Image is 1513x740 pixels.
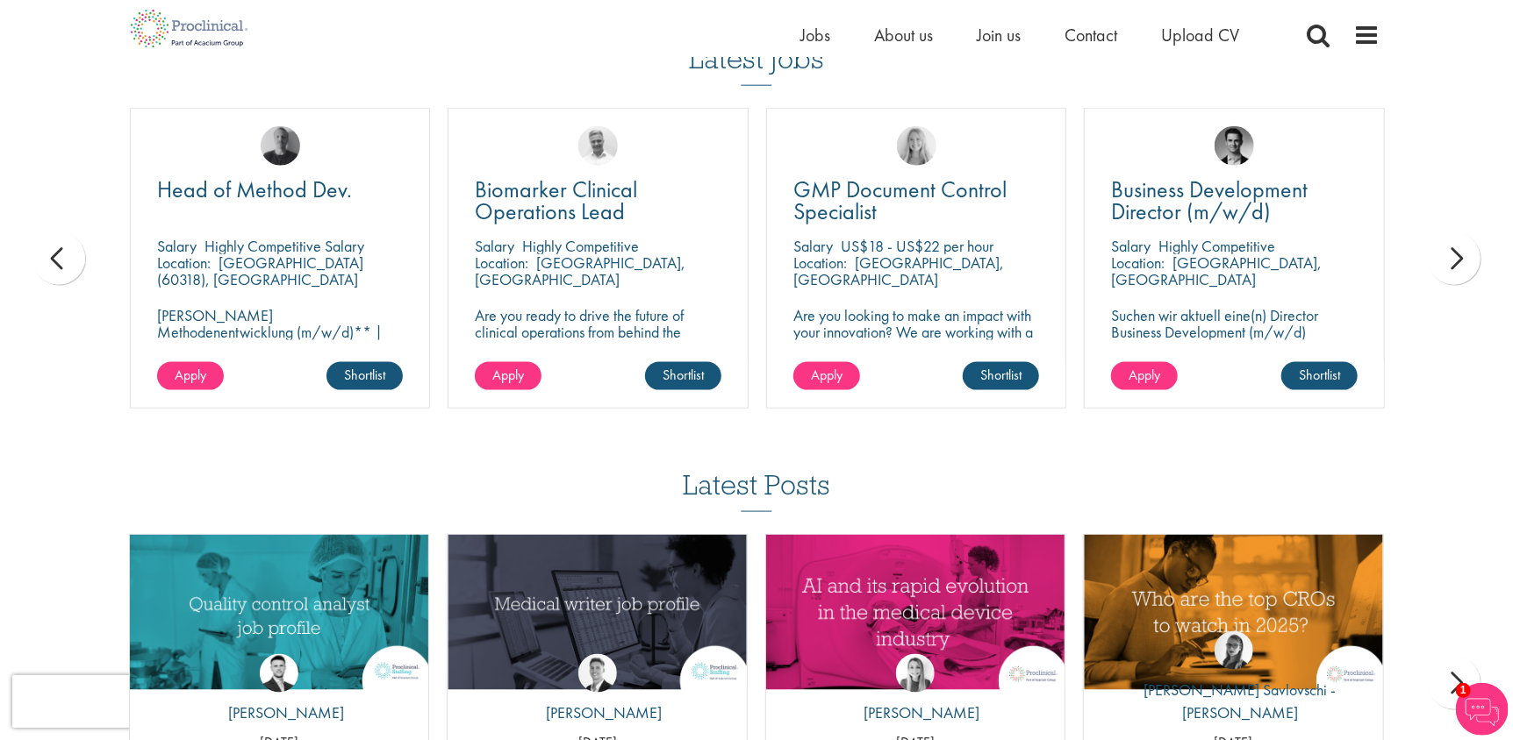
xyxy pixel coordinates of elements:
[215,654,344,733] a: Joshua Godden [PERSON_NAME]
[1111,253,1165,273] span: Location:
[1084,535,1382,690] img: Top 10 CROs 2025 | Proclinical
[157,236,197,256] span: Salary
[1084,631,1382,732] a: Theodora Savlovschi - Wicks [PERSON_NAME] Savlovschi - [PERSON_NAME]
[851,654,980,733] a: Hannah Burke [PERSON_NAME]
[475,174,637,226] span: Biomarker Clinical Operations Lead
[475,253,685,289] p: [GEOGRAPHIC_DATA], [GEOGRAPHIC_DATA]
[157,179,403,201] a: Head of Method Dev.
[1084,679,1382,723] p: [PERSON_NAME] Savlovschi - [PERSON_NAME]
[800,24,830,46] a: Jobs
[793,253,1004,289] p: [GEOGRAPHIC_DATA], [GEOGRAPHIC_DATA]
[475,179,721,223] a: Biomarker Clinical Operations Lead
[157,362,224,390] a: Apply
[130,535,428,690] img: quality control analyst job profile
[475,307,721,390] p: Are you ready to drive the future of clinical operations from behind the scenes? Looking to be in...
[683,470,830,512] h3: Latest Posts
[326,362,403,390] a: Shortlist
[475,253,528,273] span: Location:
[448,535,746,690] img: Medical writer job profile
[896,654,935,693] img: Hannah Burke
[130,535,428,690] a: Link to a post
[1456,683,1509,736] img: Chatbot
[793,362,860,390] a: Apply
[793,174,1007,226] span: GMP Document Control Specialist
[851,701,980,724] p: [PERSON_NAME]
[793,236,833,256] span: Salary
[1158,236,1275,256] p: Highly Competitive
[1065,24,1117,46] a: Contact
[1161,24,1239,46] a: Upload CV
[157,307,403,390] p: [PERSON_NAME] Methodenentwicklung (m/w/d)** | Dauerhaft | Biowissenschaften | [GEOGRAPHIC_DATA] (...
[897,126,936,166] img: Shannon Briggs
[204,236,364,256] p: Highly Competitive Salary
[492,366,524,384] span: Apply
[157,253,363,289] p: [GEOGRAPHIC_DATA] (60318), [GEOGRAPHIC_DATA]
[1215,126,1254,166] img: Max Slevogt
[157,174,352,204] span: Head of Method Dev.
[32,232,85,285] div: prev
[448,535,746,690] a: Link to a post
[175,366,206,384] span: Apply
[793,307,1039,390] p: Are you looking to make an impact with your innovation? We are working with a well-established ph...
[1428,657,1481,709] div: next
[766,535,1065,690] a: Link to a post
[475,362,541,390] a: Apply
[977,24,1021,46] a: Join us
[260,654,298,693] img: Joshua Godden
[1129,366,1160,384] span: Apply
[1111,362,1178,390] a: Apply
[1084,535,1382,690] a: Link to a post
[1281,362,1358,390] a: Shortlist
[533,701,662,724] p: [PERSON_NAME]
[1111,179,1357,223] a: Business Development Director (m/w/d)
[578,654,617,693] img: George Watson
[841,236,993,256] p: US$18 - US$22 per hour
[1215,631,1253,670] img: Theodora Savlovschi - Wicks
[645,362,721,390] a: Shortlist
[963,362,1039,390] a: Shortlist
[522,236,639,256] p: Highly Competitive
[1111,236,1151,256] span: Salary
[874,24,933,46] a: About us
[793,253,847,273] span: Location:
[533,654,662,733] a: George Watson [PERSON_NAME]
[475,236,514,256] span: Salary
[157,253,211,273] span: Location:
[1428,232,1481,285] div: next
[766,535,1065,690] img: AI and Its Impact on the Medical Device Industry | Proclinical
[215,701,344,724] p: [PERSON_NAME]
[261,126,300,166] img: Felix Zimmer
[1456,683,1471,698] span: 1
[811,366,843,384] span: Apply
[1111,307,1357,374] p: Suchen wir aktuell eine(n) Director Business Development (m/w/d) Standort: [GEOGRAPHIC_DATA] | Mo...
[793,179,1039,223] a: GMP Document Control Specialist
[1111,253,1322,289] p: [GEOGRAPHIC_DATA], [GEOGRAPHIC_DATA]
[578,126,618,166] img: Joshua Bye
[1111,174,1308,226] span: Business Development Director (m/w/d)
[12,675,237,728] iframe: reCAPTCHA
